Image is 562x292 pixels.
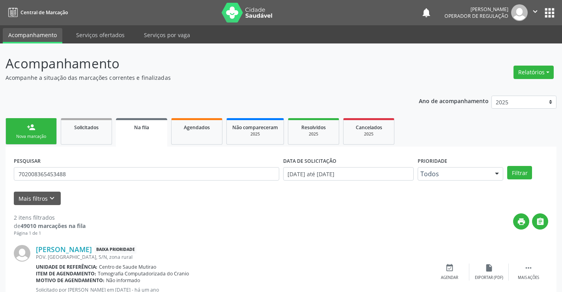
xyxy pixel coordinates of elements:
div: 2025 [349,131,388,137]
div: Página 1 de 1 [14,230,86,237]
img: img [14,245,30,262]
span: Na fila [134,124,149,131]
i: insert_drive_file [485,264,493,272]
div: 2025 [294,131,333,137]
span: Central de Marcação [21,9,68,16]
i: print [517,217,526,226]
label: PESQUISAR [14,155,41,167]
input: Nome, CNS [14,167,279,181]
b: Motivo de agendamento: [36,277,105,284]
button:  [528,4,543,21]
a: Serviços ofertados [71,28,130,42]
i:  [531,7,540,16]
div: Exportar (PDF) [475,275,503,281]
strong: 49010 marcações na fila [21,222,86,230]
label: DATA DE SOLICITAÇÃO [283,155,336,167]
img: img [511,4,528,21]
div: person_add [27,123,35,132]
p: Acompanhamento [6,54,391,73]
span: Operador de regulação [444,13,508,19]
div: de [14,222,86,230]
button: print [513,213,529,230]
span: Centro de Saude Mutirao [99,264,156,270]
button: notifications [421,7,432,18]
label: Prioridade [418,155,447,167]
button: apps [543,6,556,20]
span: Cancelados [356,124,382,131]
i: keyboard_arrow_down [48,194,56,203]
i:  [536,217,545,226]
div: Mais ações [518,275,539,281]
b: Item de agendamento: [36,270,96,277]
p: Ano de acompanhamento [419,96,489,105]
button: Relatórios [513,66,554,79]
a: Acompanhamento [3,28,62,43]
a: [PERSON_NAME] [36,245,92,254]
span: Solicitados [74,124,99,131]
div: POV. [GEOGRAPHIC_DATA], S/N, zona rural [36,254,430,260]
div: 2 itens filtrados [14,213,86,222]
span: Não compareceram [232,124,278,131]
button:  [532,213,548,230]
span: Baixa Prioridade [95,245,136,254]
p: Acompanhe a situação das marcações correntes e finalizadas [6,73,391,82]
b: Unidade de referência: [36,264,97,270]
button: Filtrar [507,166,532,179]
span: Não informado [106,277,140,284]
a: Serviços por vaga [138,28,196,42]
div: 2025 [232,131,278,137]
span: Todos [420,170,487,178]
a: Central de Marcação [6,6,68,19]
i:  [524,264,533,272]
span: Resolvidos [301,124,326,131]
div: [PERSON_NAME] [444,6,508,13]
button: Mais filtroskeyboard_arrow_down [14,192,61,205]
input: Selecione um intervalo [283,167,414,181]
span: Agendados [184,124,210,131]
span: Tomografia Computadorizada do Cranio [98,270,189,277]
i: event_available [445,264,454,272]
div: Agendar [441,275,458,281]
div: Nova marcação [11,134,51,139]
